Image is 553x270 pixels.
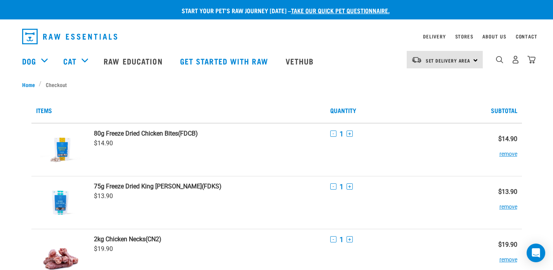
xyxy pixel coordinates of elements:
[94,235,146,243] strong: 2kg Chicken Necks
[499,248,517,263] button: remove
[94,192,113,200] span: $13.90
[22,29,117,44] img: Raw Essentials Logo
[527,244,545,262] div: Open Intercom Messenger
[473,176,522,229] td: $13.90
[94,245,113,253] span: $19.90
[94,130,321,137] a: 80g Freeze Dried Chicken Bites(FDCB)
[423,35,446,38] a: Delivery
[426,59,471,62] span: Set Delivery Area
[330,131,336,137] button: -
[340,183,343,191] span: 1
[499,143,517,158] button: remove
[22,55,36,67] a: Dog
[291,9,390,12] a: take our quick pet questionnaire.
[496,56,503,63] img: home-icon-1@2x.png
[473,98,522,123] th: Subtotal
[516,35,537,38] a: Contact
[499,195,517,211] button: remove
[340,130,343,138] span: 1
[40,130,80,170] img: Freeze Dried Chicken Bites
[16,26,537,47] nav: dropdown navigation
[511,56,520,64] img: user.png
[31,98,326,123] th: Items
[172,45,278,77] a: Get started with Raw
[96,45,172,77] a: Raw Education
[527,56,536,64] img: home-icon@2x.png
[330,183,336,190] button: -
[40,183,80,223] img: Freeze Dried King Salmon
[94,139,113,147] span: $14.90
[347,236,353,242] button: +
[482,35,506,38] a: About Us
[22,80,531,89] nav: breadcrumbs
[278,45,324,77] a: Vethub
[94,235,321,243] a: 2kg Chicken Necks(CN2)
[94,130,178,137] strong: 80g Freeze Dried Chicken Bites
[411,56,422,63] img: van-moving.png
[94,183,202,190] strong: 75g Freeze Dried King [PERSON_NAME]
[347,183,353,190] button: +
[455,35,473,38] a: Stores
[63,55,76,67] a: Cat
[347,131,353,137] button: +
[94,183,321,190] a: 75g Freeze Dried King [PERSON_NAME](FDKS)
[340,235,343,244] span: 1
[330,236,336,242] button: -
[326,98,473,123] th: Quantity
[473,123,522,176] td: $14.90
[22,80,39,89] a: Home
